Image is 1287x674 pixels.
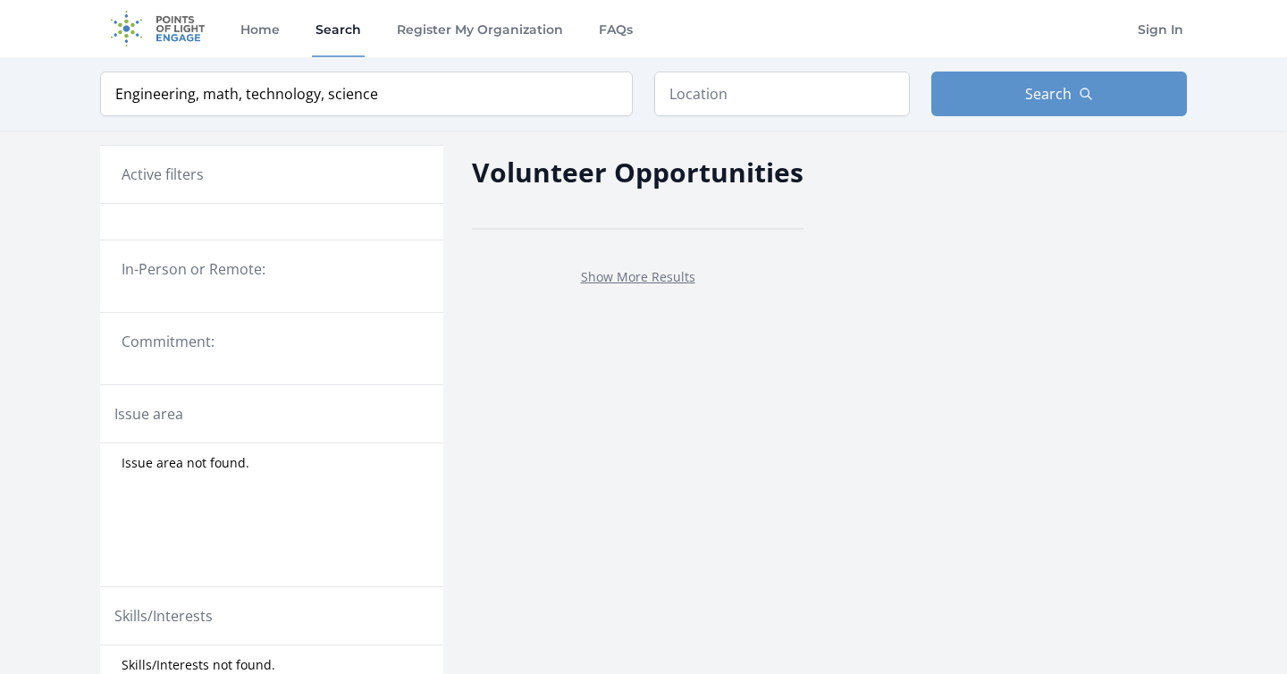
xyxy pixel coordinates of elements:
[931,72,1187,116] button: Search
[122,656,275,674] span: Skills/Interests not found.
[472,152,803,192] h2: Volunteer Opportunities
[122,258,422,280] legend: In-Person or Remote:
[100,72,633,116] input: Keyword
[654,72,910,116] input: Location
[114,403,183,425] legend: Issue area
[122,164,204,185] h3: Active filters
[1025,83,1072,105] span: Search
[122,454,249,472] span: Issue area not found.
[114,605,213,627] legend: Skills/Interests
[581,268,695,285] a: Show More Results
[122,331,422,352] legend: Commitment:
